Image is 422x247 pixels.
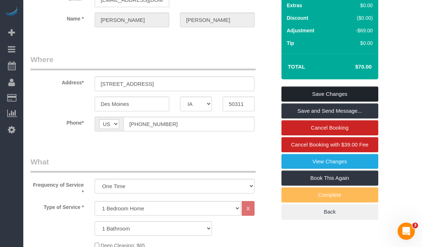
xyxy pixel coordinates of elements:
[287,2,302,9] label: Extras
[281,171,378,186] a: Book This Again
[30,54,256,70] legend: Where
[25,13,89,22] label: Name *
[291,141,369,148] span: Cancel Booking with $39.00 Fee
[412,223,418,228] span: 3
[281,204,378,219] a: Back
[287,39,294,47] label: Tip
[223,97,255,111] input: Zip Code*
[398,223,415,240] iframe: Intercom live chat
[287,14,308,22] label: Discount
[25,117,89,126] label: Phone*
[281,154,378,169] a: View Changes
[95,13,169,27] input: First Name*
[180,13,255,27] input: Last Name*
[340,27,373,34] div: -$69.00
[281,137,378,152] a: Cancel Booking with $39.00 Fee
[95,97,169,111] input: City*
[340,14,373,22] div: ($0.00)
[288,64,305,70] strong: Total
[25,179,89,196] label: Frequency of Service *
[25,201,89,211] label: Type of Service *
[281,103,378,118] a: Save and Send Message...
[281,120,378,135] a: Cancel Booking
[287,27,314,34] label: Adjustment
[4,7,19,17] img: Automaid Logo
[123,117,255,131] input: Phone*
[340,39,373,47] div: $0.00
[333,64,371,70] h4: $70.00
[281,87,378,102] a: Save Changes
[30,157,256,173] legend: What
[25,76,89,86] label: Address*
[340,2,373,9] div: $0.00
